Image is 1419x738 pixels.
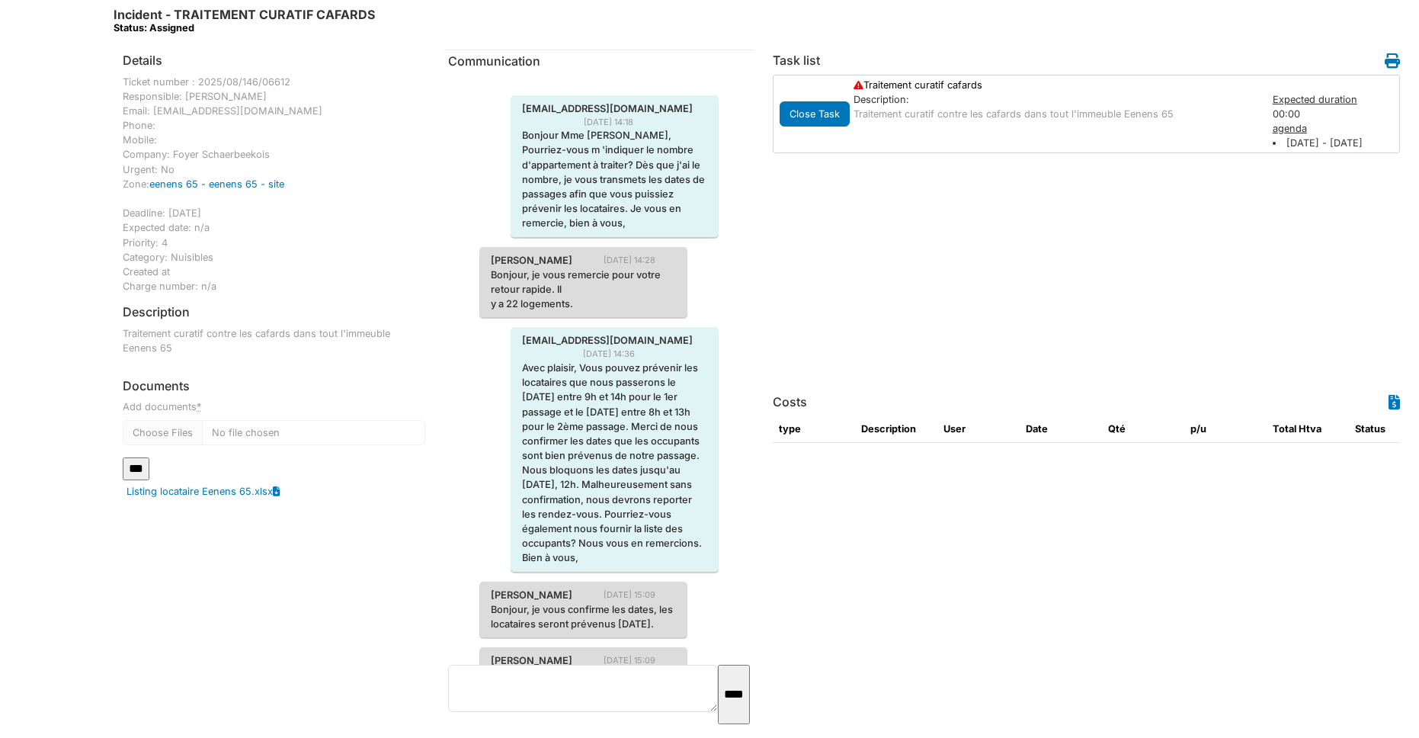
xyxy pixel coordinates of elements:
p: Bonjour Mme [PERSON_NAME], Pourriez-vous m 'indiquer le nombre d'appartement à traiter? Dès que j... [522,128,707,230]
h6: Details [123,53,162,68]
a: Listing locataire Eenens 65.xlsx [127,484,273,499]
div: agenda [1273,121,1397,136]
span: [PERSON_NAME] [479,653,584,668]
span: translation missing: en.HTVA [1299,423,1321,435]
h6: Description [123,305,190,319]
span: [DATE] 14:36 [583,348,646,361]
p: Bonjour, je vous confirme les dates, les locataires seront prévenus [DATE]. [491,602,676,631]
p: Traitement curatif contre les cafards dans tout l'immeuble Eenens 65 [123,326,425,355]
span: [DATE] 14:28 [604,254,667,267]
th: Qté [1102,416,1184,443]
p: Traitement curatif contre les cafards dans tout l'immeuble Eenens 65 [854,107,1257,121]
th: type [773,416,855,443]
i: Work order [1385,53,1400,69]
span: [DATE] 14:18 [584,116,645,129]
div: Description: [854,92,1257,107]
div: Ticket number : 2025/08/146/06612 Responsible: [PERSON_NAME] Email: [EMAIL_ADDRESS][DOMAIN_NAME] ... [123,75,425,294]
div: Traitement curatif cafards [846,78,1265,92]
abbr: required [197,401,201,412]
a: eenens 65 - eenens 65 - site [149,178,284,190]
div: 00:00 [1265,92,1405,151]
h6: Costs [773,395,807,409]
p: Bonjour, je vous remercie pour votre retour rapide. Il y a 22 logements. [491,268,676,312]
p: Avec plaisir, Vous pouvez prévenir les locataires que nous passerons le [DATE] entre 9h et 14h po... [522,361,707,566]
span: [EMAIL_ADDRESS][DOMAIN_NAME] [511,101,704,116]
th: Date [1020,416,1102,443]
label: Add documents [123,399,201,414]
span: [PERSON_NAME] [479,253,584,268]
span: [PERSON_NAME] [479,588,584,602]
h6: Task list [773,53,820,68]
h6: Incident - TRAITEMENT CURATIF CAFARDS [114,8,375,34]
div: Status: Assigned [114,22,375,34]
th: User [937,416,1020,443]
div: Expected duration [1273,92,1397,107]
span: [DATE] 15:09 [604,589,667,602]
span: translation missing: en.total [1273,423,1296,435]
span: translation missing: en.todo.action.close_task [790,108,840,120]
span: translation missing: en.communication.communication [448,53,540,69]
th: p/u [1184,416,1267,443]
span: [EMAIL_ADDRESS][DOMAIN_NAME] [511,333,704,348]
th: Description [855,416,937,443]
span: [DATE] 15:09 [604,654,667,667]
li: [DATE] - [DATE] [1273,136,1397,150]
a: Close Task [780,104,850,120]
h6: Documents [123,379,425,393]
